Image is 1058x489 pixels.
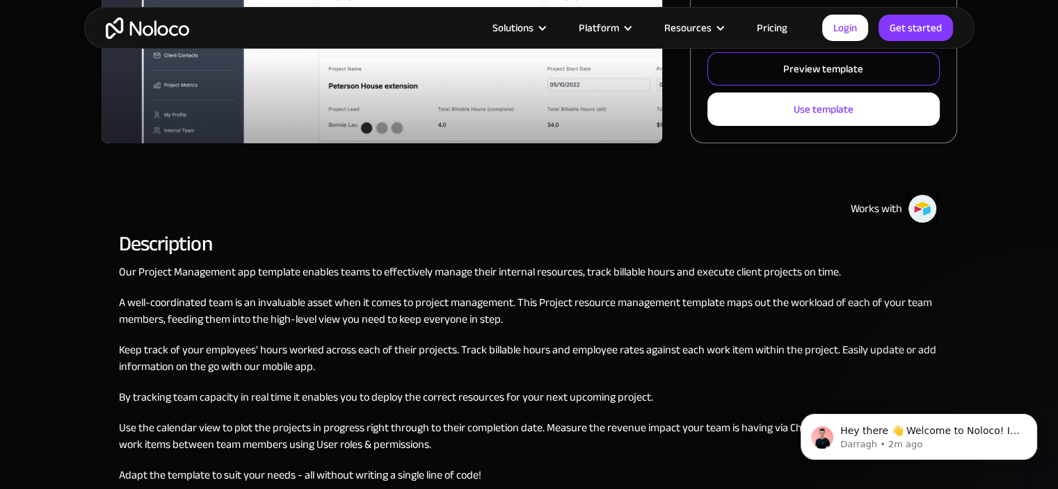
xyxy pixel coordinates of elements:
[119,419,940,453] p: Use the calendar view to plot the projects in progress right through to their completion date. Me...
[106,17,189,39] a: home
[119,389,940,406] p: By tracking team capacity in real time it enables you to deploy the correct resources for your ne...
[392,122,403,134] div: Show slide 3 of 3
[739,19,805,37] a: Pricing
[492,19,534,37] div: Solutions
[879,15,953,41] a: Get started
[475,19,561,37] div: Solutions
[647,19,739,37] div: Resources
[707,52,939,86] a: Preview template
[119,342,940,375] p: Keep track of your employees' hours worked across each of their projects. Track billable hours an...
[119,467,940,483] p: Adapt the template to suit your needs - all without writing a single line of code!
[376,122,387,134] div: Show slide 2 of 3
[579,19,619,37] div: Platform
[119,294,940,328] p: A well-coordinated team is an invaluable asset when it comes to project management. This Project ...
[664,19,712,37] div: Resources
[119,237,940,250] h2: Description
[851,200,902,217] div: Works with
[794,100,853,118] div: Use template
[822,15,868,41] a: Login
[783,60,863,78] div: Preview template
[119,264,940,280] p: Our Project Management app template enables teams to effectively manage their internal resources,...
[908,194,937,223] img: Airtable
[780,385,1058,482] iframe: Intercom notifications message
[707,93,939,126] a: Use template
[361,122,372,134] div: Show slide 1 of 3
[561,19,647,37] div: Platform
